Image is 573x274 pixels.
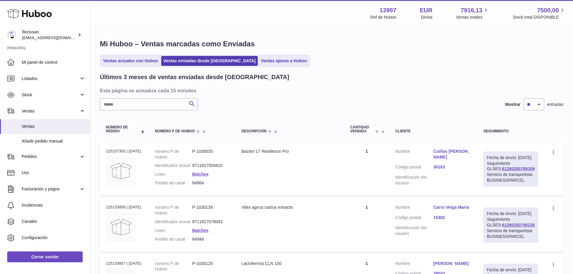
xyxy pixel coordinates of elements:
[395,129,471,133] div: Cliente
[487,267,535,273] div: Fecha de envío: [DATE]
[100,87,562,94] h3: Esta página se actualiza cada 15 minutos
[192,261,230,272] dd: P-1030125
[192,180,230,186] dd: 84964
[242,129,266,133] span: Descripción
[22,35,88,40] span: [EMAIL_ADDRESS][DOMAIN_NAME]
[155,180,192,186] dt: Pedido de canal
[22,186,79,192] span: Facturación y pagos
[483,129,538,133] div: Seguimiento
[456,6,489,20] a: 7916,13 Ventas totales
[433,215,472,220] a: 15402
[344,143,389,195] td: 1
[155,149,192,160] dt: número P de Huboo
[370,14,396,20] div: Ref de Huboo
[106,212,136,242] img: no-photo.jpg
[513,14,566,20] span: Stock total DISPONIBLE
[192,163,230,168] dd: 8711827005810
[155,205,192,216] dt: número P de Huboo
[483,152,538,186] div: Seguimiento GLSES:
[461,6,482,14] span: 7916,13
[100,73,289,81] h2: Últimos 3 meses de ventas enviadas desde [GEOGRAPHIC_DATA]
[155,236,192,242] dt: Pedido de canal
[433,261,472,266] a: [PERSON_NAME]
[456,14,489,20] span: Ventas totales
[22,76,79,82] span: Listados
[106,125,138,133] span: Número de pedido
[155,129,195,133] span: número P de Huboo
[106,261,143,266] div: 125120857 | [DATE]
[380,6,396,14] strong: 13997
[192,205,230,216] dd: P-1030139
[487,172,535,183] div: Servicio de transportista: BUSINESSPARCEL
[259,56,309,66] a: Ventas ajenas a Huboo
[537,6,559,14] span: 7500,00
[350,125,374,133] span: Cantidad vendida
[395,261,433,268] dt: Nombre
[395,149,433,162] dt: Nombre
[192,236,230,242] dd: 84948
[106,205,143,210] div: 125120859 | [DATE]
[192,172,208,177] a: Batches
[22,124,85,129] span: Ventas
[192,149,230,160] dd: P-1030035
[505,102,520,107] label: Mostrar
[433,149,472,160] a: Cuíñas [PERSON_NAME]
[487,228,535,239] div: Servicio de transportista: BUSINESSPARCEL
[22,154,79,159] span: Pedidos
[433,205,472,210] a: Carro Veiga Maria
[395,164,433,171] dt: Código postal
[433,164,472,170] a: 36163
[155,163,192,168] dt: Identificador actual
[483,208,538,242] div: Seguimiento GLSES:
[100,39,563,49] h1: Mi Huboo – Ventas marcadas como Enviadas
[242,261,338,266] div: Lactoferrina CLN 150
[420,6,433,14] strong: EUR
[395,215,433,222] dt: Código postal
[421,14,433,20] div: Divisa
[22,219,85,224] span: Canales
[487,155,535,161] div: Fecha de envío: [DATE]
[106,156,136,186] img: no-photo.jpg
[7,251,83,262] a: Cerrar sesión
[395,174,433,186] dt: Identificación del usuario
[22,92,79,98] span: Stock
[502,166,535,171] a: 61280250789309
[22,202,85,208] span: Incidencias
[22,29,76,41] div: Bonusan
[155,219,192,225] dt: Identificador actual
[22,108,79,114] span: Ventas
[192,228,208,233] a: Batches
[395,225,433,236] dt: Identificación del usuario
[242,149,338,154] div: Bacteri 17 Resilience Pro
[344,199,389,251] td: 1
[242,205,338,210] div: Vitex agnus castus extracto
[395,205,433,212] dt: Nombre
[101,56,160,66] a: Ventas actuales con Huboo
[22,170,85,176] span: Uso
[7,30,16,39] img: internalAdmin-13997@internal.huboo.com
[161,56,258,66] a: Ventas enviadas desde [GEOGRAPHIC_DATA]
[192,219,230,225] dd: 8711827078043
[155,171,192,177] dt: Lotes
[487,211,535,217] div: Fecha de envío: [DATE]
[547,102,563,107] span: entradas
[22,60,85,65] span: Mi panel de control
[155,228,192,233] dt: Lotes
[22,138,85,144] span: Añadir pedido manual
[502,223,535,227] a: 61280250790238
[106,149,143,154] div: 125157303 | [DATE]
[513,6,566,20] a: 7500,00 Stock total DISPONIBLE
[155,261,192,272] dt: número P de Huboo
[22,235,85,241] span: Configuración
